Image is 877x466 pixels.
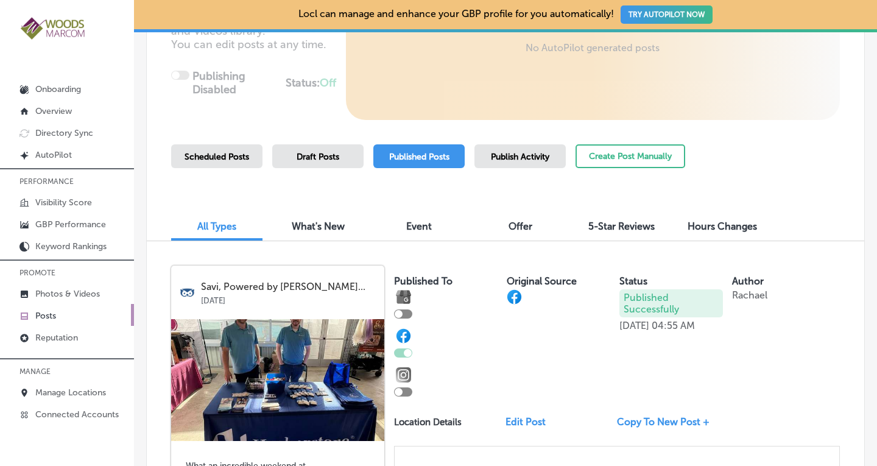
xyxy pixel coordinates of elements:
[197,221,236,232] span: All Types
[180,285,195,300] img: logo
[621,5,713,24] button: TRY AUTOPILOT NOW
[201,281,376,292] p: Savi, Powered by [PERSON_NAME]...
[652,320,695,331] p: 04:55 AM
[617,416,719,428] a: Copy To New Post +
[35,409,119,420] p: Connected Accounts
[406,221,432,232] span: Event
[35,387,106,398] p: Manage Locations
[688,221,757,232] span: Hours Changes
[35,333,78,343] p: Reputation
[732,275,764,287] label: Author
[292,221,345,232] span: What's New
[171,319,384,441] img: 1759233338556095987_122259679598021447_6060563334362835284_n.jpg
[588,221,655,232] span: 5-Star Reviews
[297,152,339,162] span: Draft Posts
[491,152,549,162] span: Publish Activity
[505,416,555,428] a: Edit Post
[619,289,723,317] p: Published Successfully
[35,84,81,94] p: Onboarding
[19,16,86,41] img: 4a29b66a-e5ec-43cd-850c-b989ed1601aaLogo_Horizontal_BerryOlive_1000.jpg
[35,197,92,208] p: Visibility Score
[389,152,449,162] span: Published Posts
[619,275,647,287] label: Status
[35,241,107,252] p: Keyword Rankings
[35,219,106,230] p: GBP Performance
[201,292,376,305] p: [DATE]
[35,128,93,138] p: Directory Sync
[35,106,72,116] p: Overview
[35,311,56,321] p: Posts
[185,152,249,162] span: Scheduled Posts
[576,144,685,168] button: Create Post Manually
[507,275,577,287] label: Original Source
[732,289,767,301] p: Rachael
[509,221,532,232] span: Offer
[35,289,100,299] p: Photos & Videos
[394,417,462,428] p: Location Details
[619,320,649,331] p: [DATE]
[35,150,72,160] p: AutoPilot
[394,275,453,287] label: Published To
